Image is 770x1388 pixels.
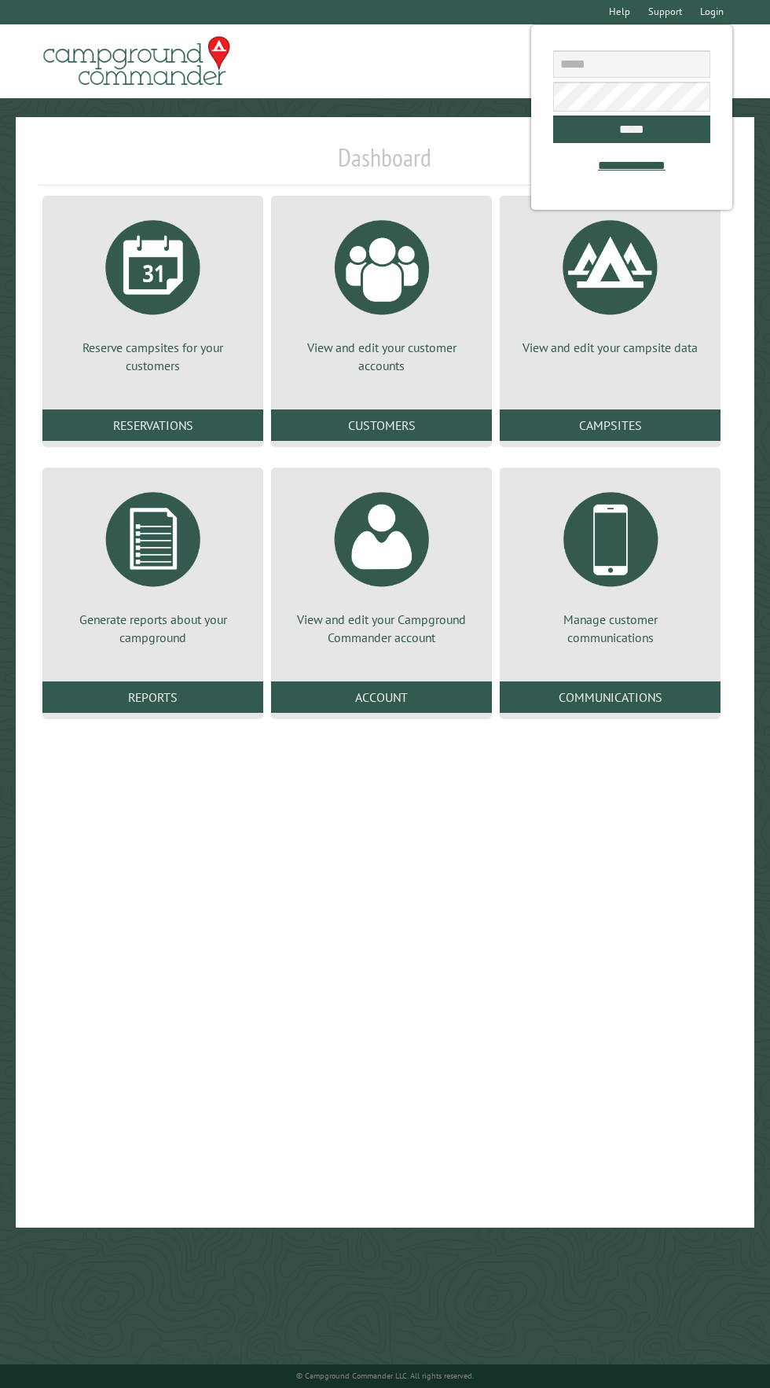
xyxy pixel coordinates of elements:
p: Generate reports about your campground [61,611,244,646]
a: Communications [500,681,720,713]
p: View and edit your customer accounts [290,339,473,374]
a: Reserve campsites for your customers [61,208,244,374]
img: Campground Commander [38,31,235,92]
a: Customers [271,409,492,441]
p: View and edit your Campground Commander account [290,611,473,646]
a: Manage customer communications [519,480,702,646]
h1: Dashboard [38,142,731,185]
a: Reports [42,681,263,713]
p: Reserve campsites for your customers [61,339,244,374]
a: Generate reports about your campground [61,480,244,646]
small: © Campground Commander LLC. All rights reserved. [296,1371,474,1381]
a: View and edit your customer accounts [290,208,473,374]
a: Campsites [500,409,720,441]
a: View and edit your Campground Commander account [290,480,473,646]
a: Account [271,681,492,713]
p: View and edit your campsite data [519,339,702,356]
a: View and edit your campsite data [519,208,702,356]
p: Manage customer communications [519,611,702,646]
a: Reservations [42,409,263,441]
